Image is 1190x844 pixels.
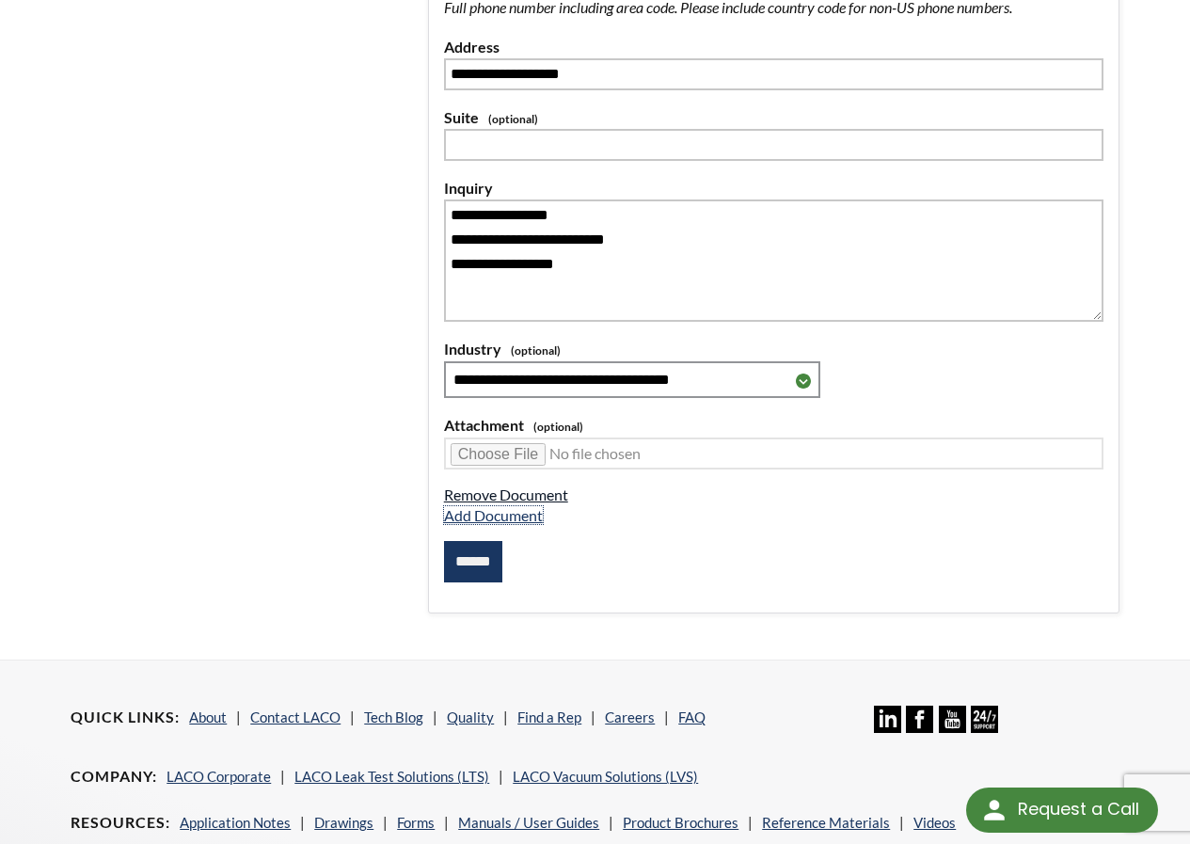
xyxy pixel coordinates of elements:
a: Remove Document [444,486,568,503]
a: Drawings [314,814,373,831]
a: Videos [913,814,956,831]
a: Reference Materials [762,814,890,831]
h4: Company [71,767,157,787]
a: Contact LACO [250,709,341,725]
a: LACO Corporate [167,768,271,785]
a: Tech Blog [364,709,423,725]
a: LACO Leak Test Solutions (LTS) [294,768,489,785]
a: Find a Rep [517,709,581,725]
div: Request a Call [966,788,1158,833]
div: Request a Call [1018,788,1139,831]
a: Quality [447,709,494,725]
img: round button [979,795,1009,825]
a: Add Document [444,506,543,524]
a: Forms [397,814,435,831]
a: About [189,709,227,725]
a: Manuals / User Guides [458,814,599,831]
img: 24/7 Support Icon [971,706,998,733]
a: FAQ [678,709,706,725]
label: Inquiry [444,176,1103,200]
h4: Resources [71,813,170,833]
label: Attachment [444,413,1103,438]
a: Application Notes [180,814,291,831]
a: Careers [605,709,655,725]
h4: Quick Links [71,708,180,727]
a: 24/7 Support [971,719,998,736]
label: Address [444,35,1103,59]
a: LACO Vacuum Solutions (LVS) [513,768,698,785]
label: Industry [444,337,1103,361]
a: Product Brochures [623,814,738,831]
label: Suite [444,105,1103,130]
